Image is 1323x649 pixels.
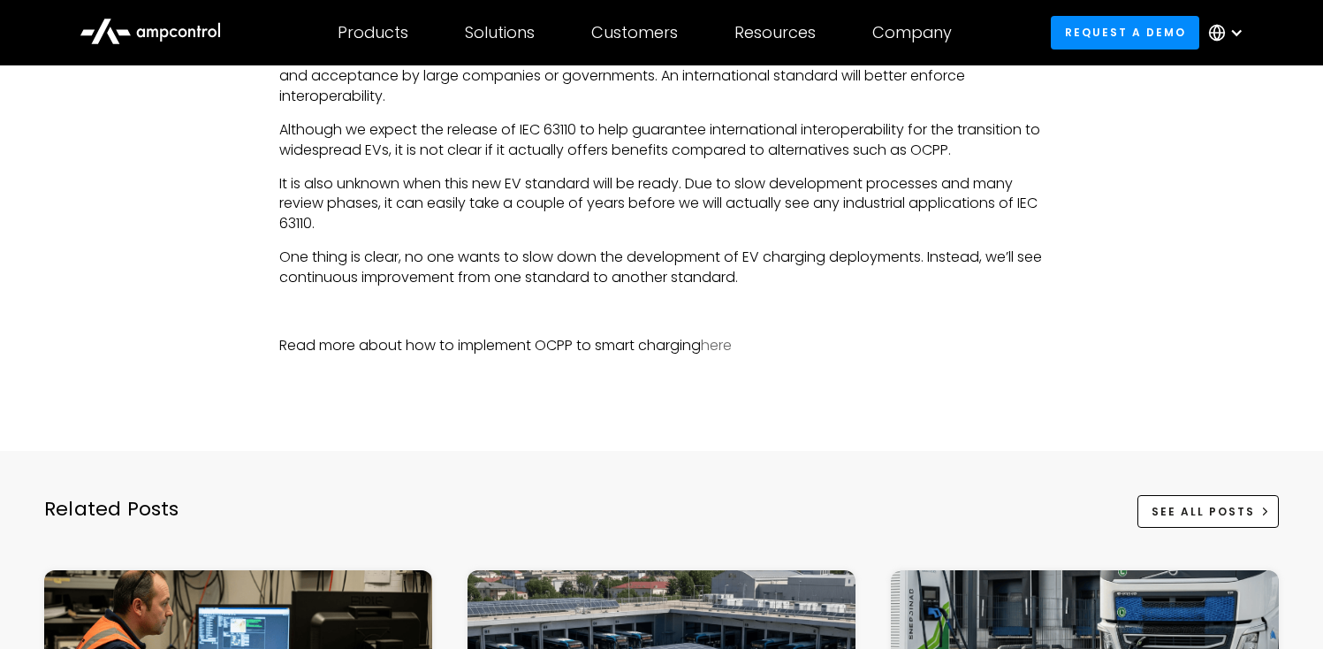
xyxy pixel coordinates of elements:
[338,23,408,42] div: Products
[465,23,535,42] div: Solutions
[734,23,816,42] div: Resources
[1152,504,1255,520] div: See All Posts
[279,120,1044,160] p: Although we expect the release of IEC 63110 to help guarantee international interoperability for ...
[872,23,952,42] div: Company
[591,23,678,42] div: Customers
[44,496,179,549] div: Related Posts
[701,335,732,355] a: here
[1051,16,1199,49] a: Request a demo
[279,336,1044,355] p: Read more about how to implement OCPP to smart charging
[1137,495,1279,528] a: See All Posts
[279,302,1044,321] p: ‍
[279,174,1044,233] p: It is also unknown when this new EV standard will be ready. Due to slow development processes and...
[279,248,1044,287] p: One thing is clear, no one wants to slow down the development of EV charging deployments. Instead...
[279,47,1044,106] p: Some experts say that IEC 63110 will be an upgrade to OCPP. Also, it will receive more internatio...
